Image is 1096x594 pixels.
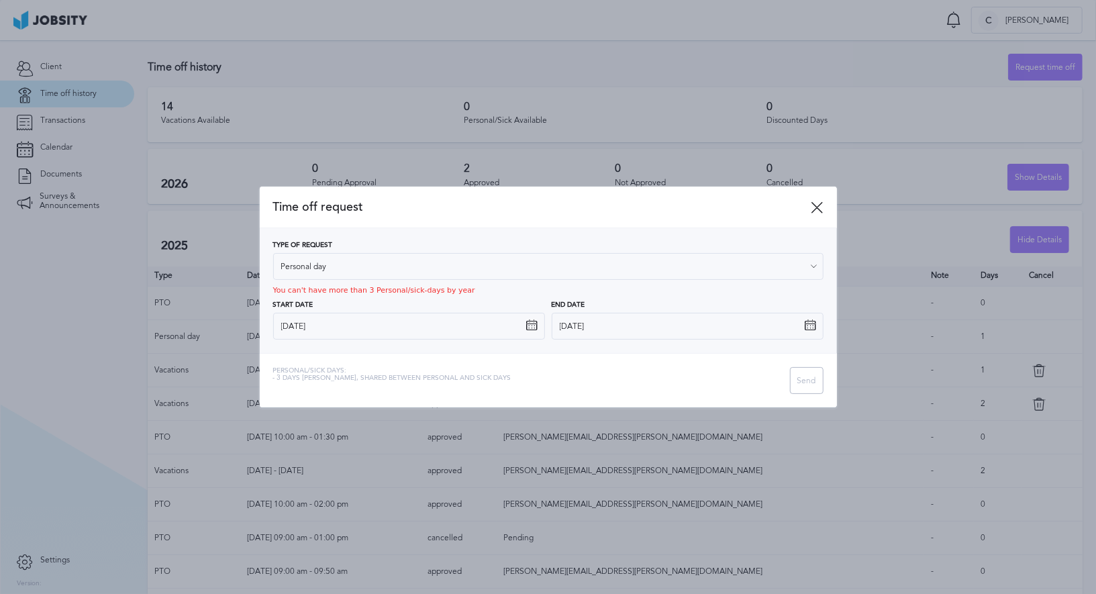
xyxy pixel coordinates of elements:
div: Send [791,368,823,395]
span: Start Date [273,301,313,309]
span: End Date [552,301,585,309]
span: Time off request [273,200,811,214]
span: - 3 days [PERSON_NAME], shared between personal and sick days [273,375,511,383]
span: Personal/Sick days: [273,367,511,375]
span: Type of Request [273,242,333,250]
span: You can't have more than 3 Personal/sick-days by year [273,286,475,295]
button: Send [790,367,824,394]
